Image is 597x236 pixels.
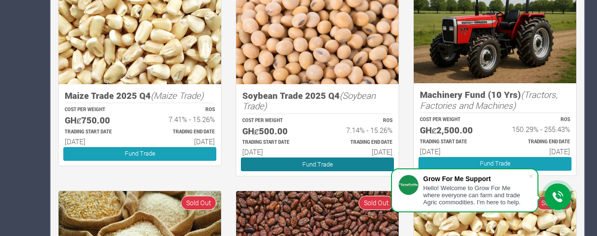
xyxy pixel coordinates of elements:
[65,115,131,126] h5: GHȼ750.00
[420,88,558,111] i: (Tractors, Factories and Machines)
[181,196,216,210] span: Sold Out
[503,116,570,123] p: ROS
[65,106,131,114] p: COST PER WEIGHT
[241,157,394,171] a: Fund Trade
[420,116,486,123] p: COST PER WEIGHT
[326,117,392,124] p: ROS
[148,137,215,146] h6: [DATE]
[420,139,486,146] p: Estimated Trading Start Date
[503,125,570,133] h6: 150.29% - 255.43%
[503,147,570,156] h6: [DATE]
[148,129,215,136] p: Estimated Trading End Date
[242,89,375,112] i: (Soybean Trade)
[418,157,571,171] a: Fund Trade
[326,139,392,146] p: Estimated Trading End Date
[242,117,309,124] p: COST PER WEIGHT
[358,196,394,210] span: Sold Out
[420,125,486,136] h5: GHȼ2,500.00
[148,106,215,114] p: ROS
[242,148,309,156] h6: [DATE]
[326,148,392,156] h6: [DATE]
[423,175,528,183] div: Grow For Me Support
[151,89,204,101] i: (Maize Trade)
[65,90,215,101] h5: Maize Trade 2025 Q4
[65,137,131,146] h6: [DATE]
[242,126,309,137] h5: GHȼ500.00
[65,129,131,136] p: Estimated Trading Start Date
[148,115,215,123] h6: 7.41% - 15.26%
[63,147,216,161] a: Fund Trade
[242,139,309,146] p: Estimated Trading Start Date
[326,126,392,134] h6: 7.14% - 15.26%
[423,184,528,206] div: Hello! Welcome to Grow For Me where everyone can farm and trade Agric commodities. I'm here to help.
[242,90,392,112] h5: Soybean Trade 2025 Q4
[420,147,486,156] h6: [DATE]
[420,89,570,111] h5: Machinery Fund (10 Yrs)
[503,139,570,146] p: Estimated Trading End Date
